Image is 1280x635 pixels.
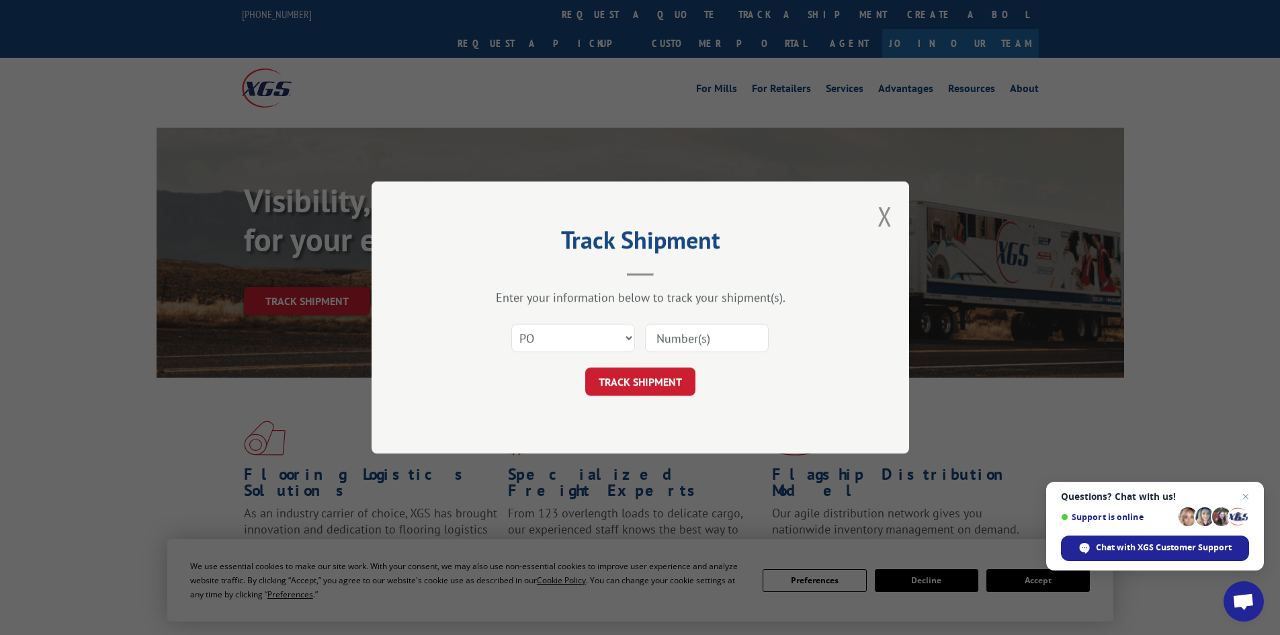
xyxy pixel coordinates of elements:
[1061,536,1249,561] span: Chat with XGS Customer Support
[585,368,695,396] button: TRACK SHIPMENT
[878,198,892,234] button: Close modal
[645,324,769,352] input: Number(s)
[1061,512,1174,522] span: Support is online
[439,230,842,256] h2: Track Shipment
[1096,542,1232,554] span: Chat with XGS Customer Support
[439,290,842,305] div: Enter your information below to track your shipment(s).
[1061,491,1249,502] span: Questions? Chat with us!
[1224,581,1264,622] a: Open chat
